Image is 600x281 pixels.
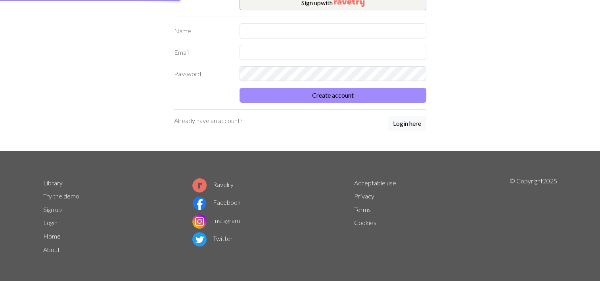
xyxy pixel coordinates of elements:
a: About [43,246,60,253]
a: Acceptable use [354,179,396,187]
a: Facebook [192,198,241,206]
img: Ravelry logo [192,178,207,192]
a: Instagram [192,217,240,224]
p: © Copyright 2025 [509,176,557,256]
label: Password [169,66,235,81]
img: Facebook logo [192,196,207,210]
a: Home [43,232,61,240]
a: Twitter [192,235,233,242]
a: Privacy [354,192,374,200]
a: Login here [388,116,426,132]
img: Instagram logo [192,214,207,229]
p: Already have an account? [174,116,242,125]
a: Try the demo [43,192,79,200]
a: Login [43,219,58,226]
button: Create account [240,88,426,103]
a: Sign up [43,206,62,213]
a: Cookies [354,219,376,226]
label: Email [169,45,235,60]
a: Library [43,179,63,187]
label: Name [169,23,235,38]
img: Twitter logo [192,232,207,246]
button: Login here [388,116,426,131]
a: Ravelry [192,181,234,188]
a: Terms [354,206,371,213]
